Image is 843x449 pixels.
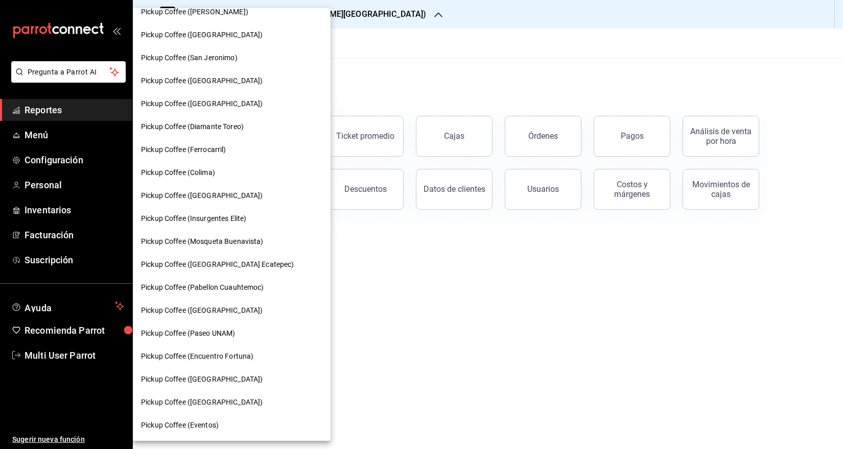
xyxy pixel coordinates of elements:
[133,138,331,161] div: Pickup Coffee (Ferrocarril)
[133,92,331,115] div: Pickup Coffee ([GEOGRAPHIC_DATA])
[133,46,331,69] div: Pickup Coffee (San Jeronimo)
[141,30,263,40] span: Pickup Coffee ([GEOGRAPHIC_DATA])
[141,305,263,316] span: Pickup Coffee ([GEOGRAPHIC_DATA])
[133,161,331,184] div: Pickup Coffee (Colima)
[141,282,264,293] span: Pickup Coffee (Pabellon Cuauhtemoc)
[141,259,294,270] span: Pickup Coffee ([GEOGRAPHIC_DATA] Ecatepec)
[133,322,331,345] div: Pickup Coffee (Paseo UNAM)
[133,69,331,92] div: Pickup Coffee ([GEOGRAPHIC_DATA])
[141,213,246,224] span: Pickup Coffee (Insurgentes Elite)
[141,7,248,17] span: Pickup Coffee ([PERSON_NAME])
[141,144,226,155] span: Pickup Coffee (Ferrocarril)
[133,276,331,299] div: Pickup Coffee (Pabellon Cuauhtemoc)
[133,115,331,138] div: Pickup Coffee (Diamante Toreo)
[141,351,253,362] span: Pickup Coffee (Encuentro Fortuna)
[133,207,331,230] div: Pickup Coffee (Insurgentes Elite)
[133,184,331,207] div: Pickup Coffee ([GEOGRAPHIC_DATA])
[133,414,331,437] div: Pickup Coffee (Eventos)
[141,397,263,408] span: Pickup Coffee ([GEOGRAPHIC_DATA])
[133,368,331,391] div: Pickup Coffee ([GEOGRAPHIC_DATA])
[133,230,331,253] div: Pickup Coffee (Mosqueta Buenavista)
[133,23,331,46] div: Pickup Coffee ([GEOGRAPHIC_DATA])
[133,345,331,368] div: Pickup Coffee (Encuentro Fortuna)
[141,236,264,247] span: Pickup Coffee (Mosqueta Buenavista)
[141,121,244,132] span: Pickup Coffee (Diamante Toreo)
[141,53,238,63] span: Pickup Coffee (San Jeronimo)
[141,167,215,178] span: Pickup Coffee (Colima)
[133,253,331,276] div: Pickup Coffee ([GEOGRAPHIC_DATA] Ecatepec)
[133,391,331,414] div: Pickup Coffee ([GEOGRAPHIC_DATA])
[141,374,263,385] span: Pickup Coffee ([GEOGRAPHIC_DATA])
[141,76,263,86] span: Pickup Coffee ([GEOGRAPHIC_DATA])
[141,98,263,109] span: Pickup Coffee ([GEOGRAPHIC_DATA])
[133,299,331,322] div: Pickup Coffee ([GEOGRAPHIC_DATA])
[141,420,219,431] span: Pickup Coffee (Eventos)
[133,1,331,23] div: Pickup Coffee ([PERSON_NAME])
[141,328,235,339] span: Pickup Coffee (Paseo UNAM)
[141,190,263,201] span: Pickup Coffee ([GEOGRAPHIC_DATA])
